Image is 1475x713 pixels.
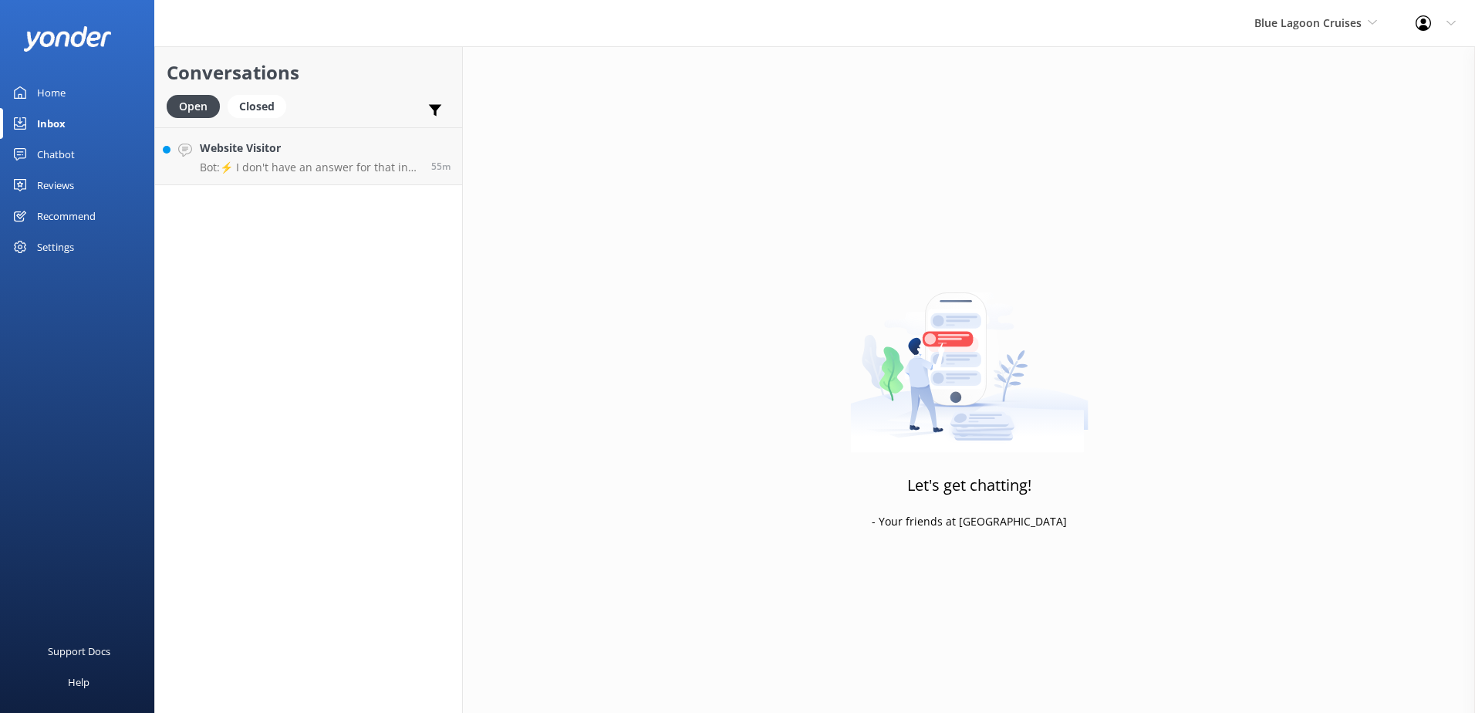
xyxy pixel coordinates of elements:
span: Sep 22 2025 08:27am (UTC +12:00) Pacific/Auckland [431,160,451,173]
p: - Your friends at [GEOGRAPHIC_DATA] [872,513,1067,530]
h3: Let's get chatting! [907,473,1031,498]
a: Closed [228,97,294,114]
img: yonder-white-logo.png [23,26,112,52]
div: Settings [37,231,74,262]
img: artwork of a man stealing a conversation from at giant smartphone [850,260,1089,453]
a: Website VisitorBot:⚡ I don't have an answer for that in my knowledge base. Please try and rephras... [155,127,462,185]
div: Open [167,95,220,118]
div: Closed [228,95,286,118]
h4: Website Visitor [200,140,420,157]
div: Support Docs [48,636,110,667]
div: Help [68,667,89,698]
div: Recommend [37,201,96,231]
div: Inbox [37,108,66,139]
a: Open [167,97,228,114]
div: Reviews [37,170,74,201]
h2: Conversations [167,58,451,87]
p: Bot: ⚡ I don't have an answer for that in my knowledge base. Please try and rephrase your questio... [200,161,420,174]
div: Home [37,77,66,108]
span: Blue Lagoon Cruises [1254,15,1362,30]
div: Chatbot [37,139,75,170]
